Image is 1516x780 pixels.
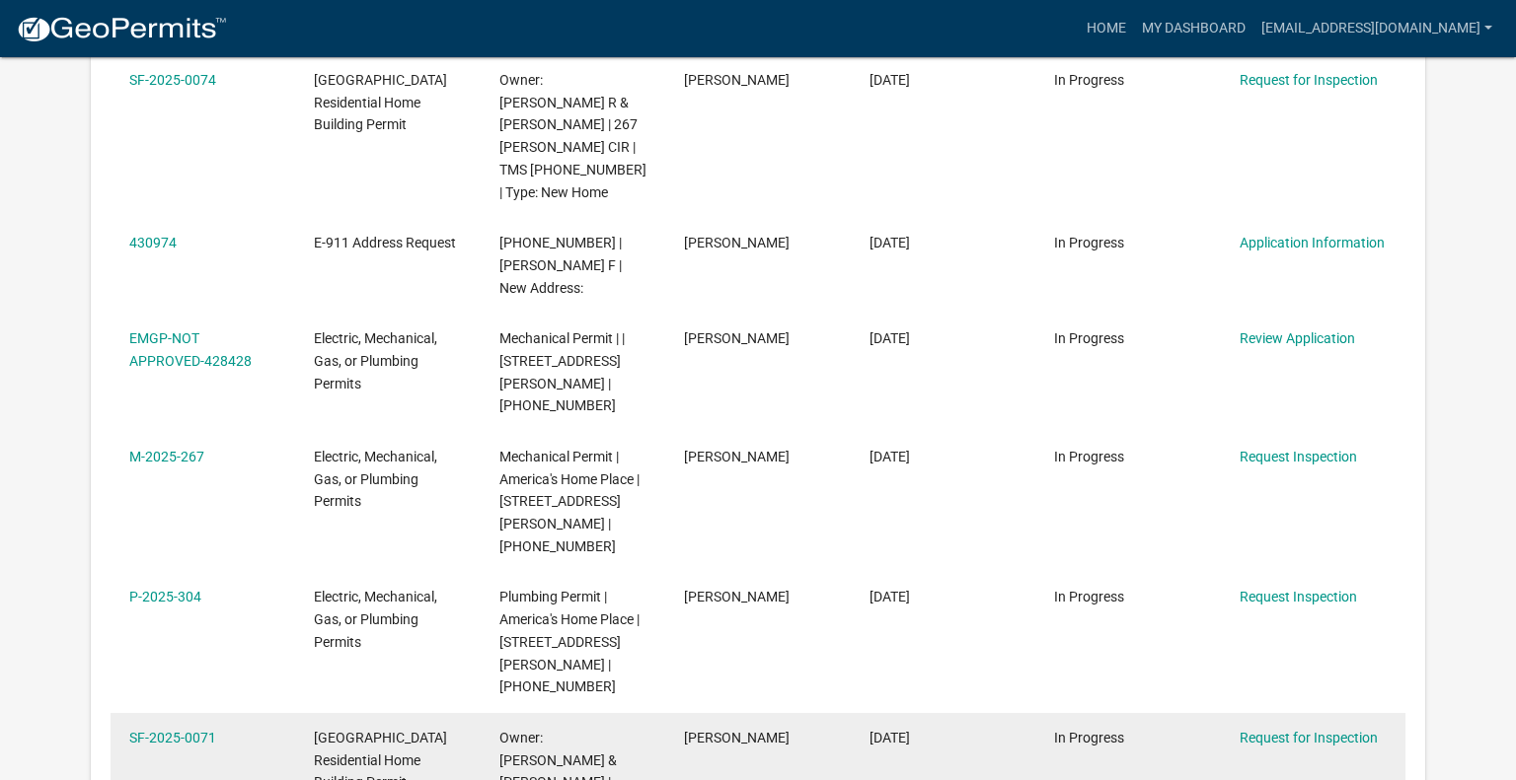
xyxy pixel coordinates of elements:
[129,449,204,464] a: M-2025-267
[1054,449,1124,464] span: In Progress
[314,330,437,391] span: Electric, Mechanical, Gas, or Plumbing Permits
[684,449,790,464] span: Charlene Silva
[870,589,910,604] span: 05/30/2025
[684,330,790,346] span: Charlene Silva
[1054,72,1124,88] span: In Progress
[129,72,216,88] a: SF-2025-0074
[314,449,437,510] span: Electric, Mechanical, Gas, or Plumbing Permits
[499,235,622,296] span: 008-00-00-014 | LINDSAY TONYA F | New Address:
[1240,330,1355,346] a: Review Application
[499,330,625,413] span: Mechanical Permit | | 558 STEVENSON RD | 097-00-00-076
[129,589,201,604] a: P-2025-304
[314,589,437,650] span: Electric, Mechanical, Gas, or Plumbing Permits
[129,730,216,745] a: SF-2025-0071
[870,330,910,346] span: 05/30/2025
[870,72,910,88] span: 06/19/2025
[684,730,790,745] span: Charlene Silva
[314,235,456,250] span: E-911 Address Request
[684,235,790,250] span: Charlene Silva
[684,72,790,88] span: Charlene Silva
[684,589,790,604] span: Charlene Silva
[129,235,177,250] a: 430974
[1054,730,1124,745] span: In Progress
[1054,235,1124,250] span: In Progress
[1054,330,1124,346] span: In Progress
[1079,10,1134,47] a: Home
[1240,589,1357,604] a: Request Inspection
[1240,449,1357,464] a: Request Inspection
[1253,10,1500,47] a: [EMAIL_ADDRESS][DOMAIN_NAME]
[870,235,910,250] span: 06/04/2025
[499,449,640,554] span: Mechanical Permit | America's Home Place | 145 BROCK RD | 025-00-00-095
[1240,730,1378,745] a: Request for Inspection
[129,330,252,369] a: EMGP-NOT APPROVED-428428
[1054,589,1124,604] span: In Progress
[1134,10,1253,47] a: My Dashboard
[499,589,640,694] span: Plumbing Permit | America's Home Place | 145 BROCK RD | 025-00-00-095
[499,72,646,200] span: Owner: QUALES JORDAN R & MEGAN E YOKEUM | 267 MCCALL CIR | TMS 025-00-00-096 | Type: New Home
[314,72,447,133] span: Abbeville County Residential Home Building Permit
[1240,235,1385,250] a: Application Information
[870,730,910,745] span: 05/30/2025
[870,449,910,464] span: 05/30/2025
[1240,72,1378,88] a: Request for Inspection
